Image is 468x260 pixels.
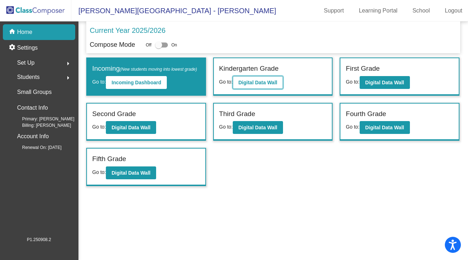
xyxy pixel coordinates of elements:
span: Renewal On: [DATE] [11,144,61,151]
span: Billing: [PERSON_NAME] [11,122,71,129]
span: Set Up [17,58,35,68]
span: (New students moving into lowest grade) [120,67,197,72]
label: First Grade [346,64,380,74]
label: Kindergarten Grade [219,64,279,74]
b: Digital Data Wall [238,125,277,130]
mat-icon: arrow_right [64,74,72,82]
b: Digital Data Wall [365,125,404,130]
p: Settings [17,44,38,52]
label: Fifth Grade [92,154,126,164]
p: Account Info [17,131,49,141]
a: Learning Portal [353,5,403,16]
button: Digital Data Wall [233,76,283,89]
span: Students [17,72,40,82]
span: Go to: [219,124,233,130]
button: Digital Data Wall [106,166,156,179]
mat-icon: arrow_right [64,59,72,68]
p: Current Year 2025/2026 [90,25,165,36]
label: Fourth Grade [346,109,386,119]
mat-icon: settings [9,44,17,52]
b: Incoming Dashboard [112,80,161,85]
a: Logout [439,5,468,16]
p: Home [17,28,32,36]
span: On [171,42,177,48]
a: School [407,5,436,16]
span: Go to: [92,79,106,85]
span: Go to: [92,169,106,175]
span: Go to: [92,124,106,130]
span: Primary: [PERSON_NAME] [11,116,74,122]
button: Digital Data Wall [233,121,283,134]
span: Off [146,42,151,48]
mat-icon: home [9,28,17,36]
button: Digital Data Wall [106,121,156,134]
b: Digital Data Wall [365,80,404,85]
button: Digital Data Wall [360,121,410,134]
a: Support [318,5,350,16]
label: Third Grade [219,109,255,119]
p: Compose Mode [90,40,135,50]
span: Go to: [219,79,233,85]
span: Go to: [346,124,359,130]
span: Go to: [346,79,359,85]
p: Contact Info [17,103,48,113]
button: Digital Data Wall [360,76,410,89]
b: Digital Data Wall [238,80,277,85]
b: Digital Data Wall [112,125,150,130]
p: Small Groups [17,87,52,97]
span: [PERSON_NAME][GEOGRAPHIC_DATA] - [PERSON_NAME] [71,5,276,16]
label: Second Grade [92,109,136,119]
label: Incoming [92,64,197,74]
button: Incoming Dashboard [106,76,167,89]
b: Digital Data Wall [112,170,150,176]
